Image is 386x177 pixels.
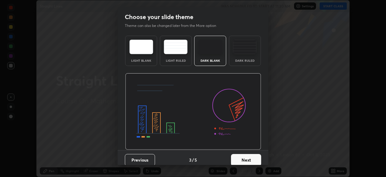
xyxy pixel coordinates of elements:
h2: Choose your slide theme [125,13,193,21]
img: darkTheme.f0cc69e5.svg [198,40,222,54]
div: Light Ruled [164,59,188,62]
img: lightTheme.e5ed3b09.svg [129,40,153,54]
button: Previous [125,154,155,166]
h4: 3 [189,157,191,163]
img: darkRuledTheme.de295e13.svg [233,40,257,54]
img: darkThemeBanner.d06ce4a2.svg [125,73,261,150]
h4: 5 [195,157,197,163]
div: Dark Ruled [233,59,257,62]
div: Dark Blank [198,59,222,62]
img: lightRuledTheme.5fabf969.svg [164,40,188,54]
p: Theme can also be changed later from the More option [125,23,223,28]
div: Light Blank [129,59,153,62]
button: Next [231,154,261,166]
h4: / [192,157,194,163]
